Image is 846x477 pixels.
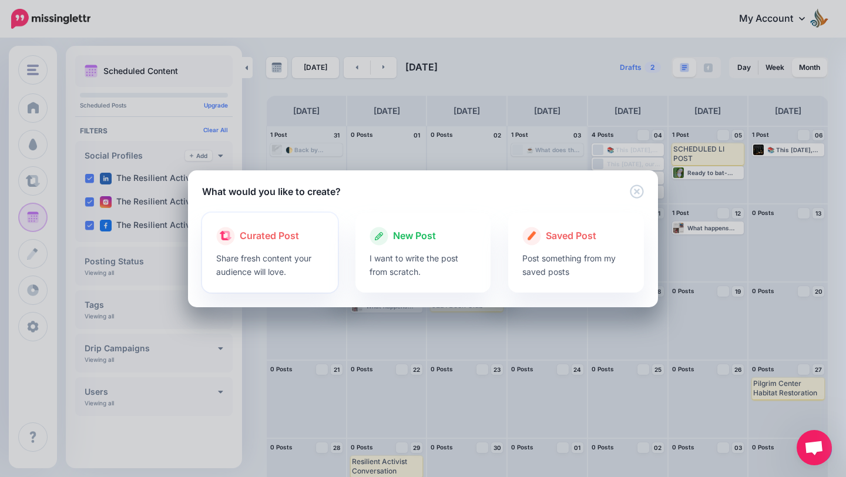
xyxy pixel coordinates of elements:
[370,251,477,278] p: I want to write the post from scratch.
[220,231,231,240] img: curate.png
[393,229,436,244] span: New Post
[202,184,341,199] h5: What would you like to create?
[216,251,324,278] p: Share fresh content your audience will love.
[522,251,630,278] p: Post something from my saved posts
[546,229,596,244] span: Saved Post
[630,184,644,199] button: Close
[240,229,299,244] span: Curated Post
[528,231,536,240] img: create.png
